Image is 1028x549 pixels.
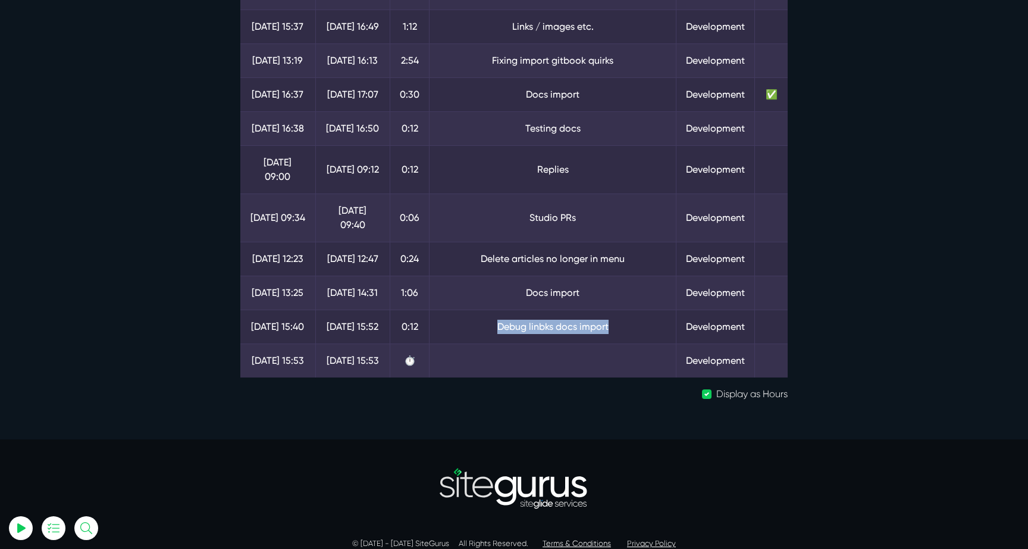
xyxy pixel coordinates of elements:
td: Development [676,10,755,43]
td: Fixing import gitbook quirks [430,43,676,77]
td: Delete articles no longer in menu [430,242,676,276]
td: Development [676,344,755,378]
td: Development [676,145,755,194]
td: Development [676,43,755,77]
td: Development [676,310,755,344]
td: [DATE] 09:00 [240,145,315,194]
td: [DATE] 13:19 [240,43,315,77]
td: [DATE] 14:31 [315,276,390,310]
td: [DATE] 16:50 [315,111,390,145]
td: [DATE] 09:12 [315,145,390,194]
td: 0:12 [390,310,430,344]
td: [DATE] 13:25 [240,276,315,310]
td: [DATE] 09:40 [315,194,390,242]
a: Privacy Policy [627,539,676,548]
td: [DATE] 16:49 [315,10,390,43]
a: Terms & Conditions [543,539,611,548]
td: Development [676,77,755,111]
td: [DATE] 16:13 [315,43,390,77]
td: 0:06 [390,194,430,242]
td: Links / images etc. [430,10,676,43]
td: Studio PRs [430,194,676,242]
td: [DATE] 15:37 [240,10,315,43]
td: ⏱️ [390,344,430,378]
td: 2:54 [390,43,430,77]
td: [DATE] 15:40 [240,310,315,344]
td: [DATE] 15:53 [240,344,315,378]
td: Docs import [430,77,676,111]
td: Testing docs [430,111,676,145]
td: 1:06 [390,276,430,310]
p: Nothing tracked yet! 🙂 [52,67,156,82]
td: Development [676,276,755,310]
td: Docs import [430,276,676,310]
td: [DATE] 16:38 [240,111,315,145]
td: 0:30 [390,77,430,111]
td: 0:24 [390,242,430,276]
td: Development [676,194,755,242]
td: [DATE] 12:47 [315,242,390,276]
td: Development [676,242,755,276]
td: Debug linbks docs import [430,310,676,344]
td: Replies [430,145,676,194]
td: [DATE] 15:53 [315,344,390,378]
label: Display as Hours [716,387,788,401]
td: [DATE] 17:07 [315,77,390,111]
td: 1:12 [390,10,430,43]
td: 0:12 [390,111,430,145]
td: ✅ [755,77,788,111]
td: [DATE] 15:52 [315,310,390,344]
td: 0:12 [390,145,430,194]
td: [DATE] 09:34 [240,194,315,242]
td: Development [676,111,755,145]
td: [DATE] 16:37 [240,77,315,111]
td: [DATE] 12:23 [240,242,315,276]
